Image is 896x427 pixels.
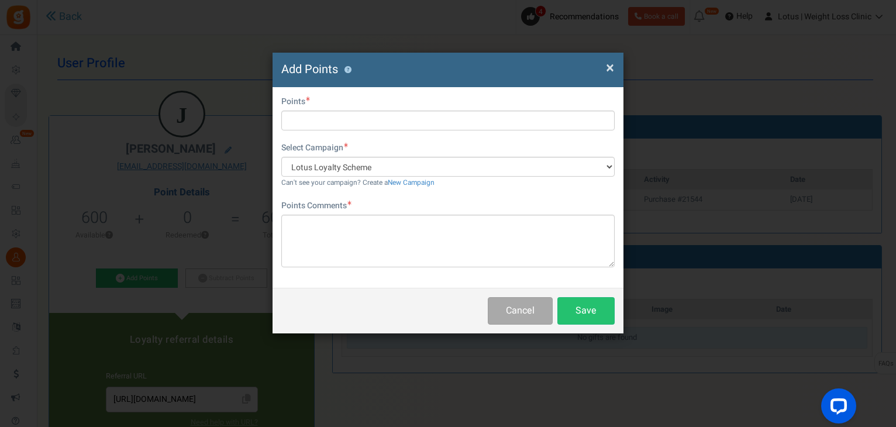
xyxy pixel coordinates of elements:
button: Cancel [488,297,553,325]
label: Points [281,96,310,108]
button: ? [344,66,351,74]
label: Select Campaign [281,142,348,154]
a: New Campaign [388,178,435,188]
span: Add Points [281,61,338,78]
label: Points Comments [281,200,351,212]
button: Save [557,297,615,325]
small: Can't see your campaign? Create a [281,178,435,188]
span: × [606,57,614,79]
